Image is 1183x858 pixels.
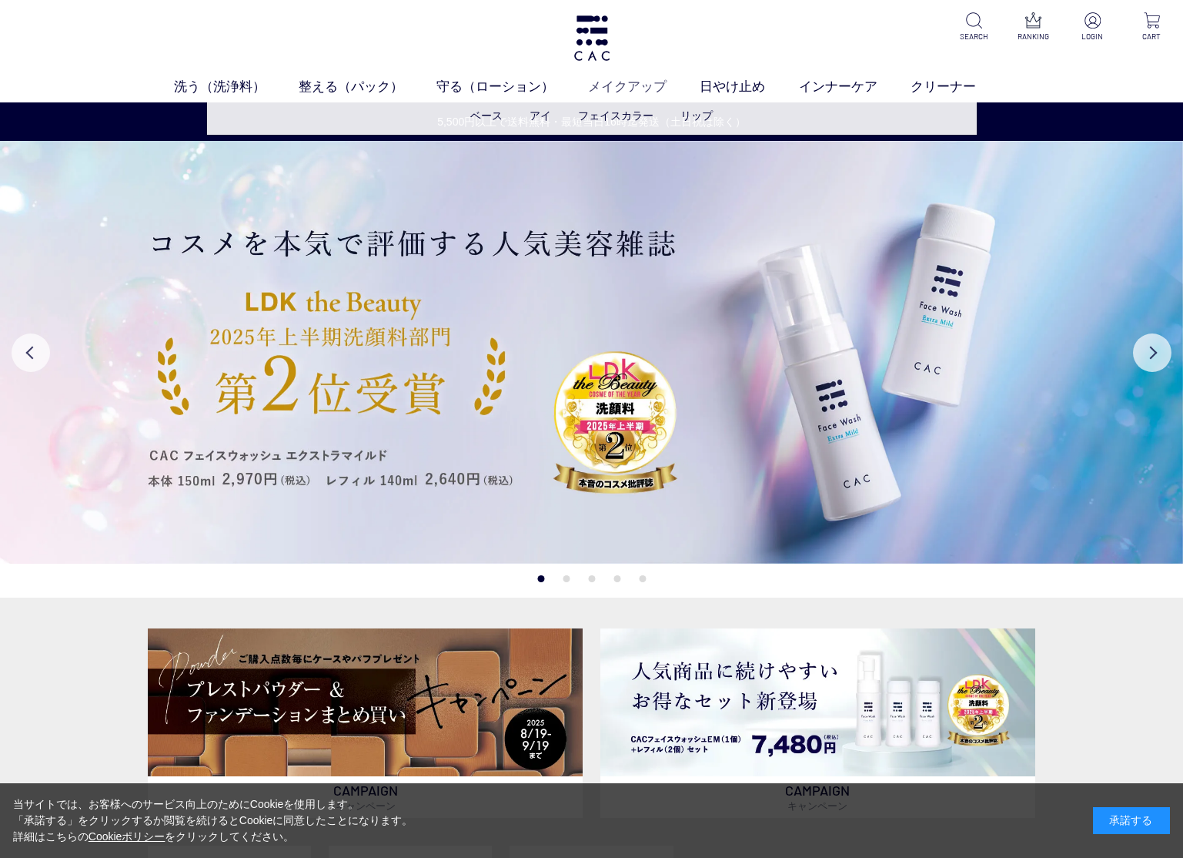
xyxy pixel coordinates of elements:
button: 1 of 5 [537,575,544,582]
p: SEARCH [955,31,993,42]
a: 守る（ローション） [436,76,587,96]
button: 4 of 5 [613,575,620,582]
a: LOGIN [1074,12,1111,42]
a: リップ [680,109,713,122]
a: Cookieポリシー [89,830,165,843]
button: 3 of 5 [588,575,595,582]
a: 日やけ止め [700,76,798,96]
a: フェイスウォッシュ＋レフィル2個セット フェイスウォッシュ＋レフィル2個セット CAMPAIGNキャンペーン [600,628,1035,818]
a: 5,500円以上で送料無料・最短当日16時迄発送（土日祝は除く） [1,114,1182,130]
a: CART [1133,12,1171,42]
a: アイ [530,109,551,122]
a: メイクアップ [588,76,700,96]
button: 2 of 5 [563,575,570,582]
a: インナーケア [799,76,911,96]
a: ベースメイクキャンペーン ベースメイクキャンペーン CAMPAIGNキャンペーン [148,628,583,818]
a: 洗う（洗浄料） [174,76,299,96]
a: SEARCH [955,12,993,42]
div: 当サイトでは、お客様へのサービス向上のためにCookieを使用します。 「承諾する」をクリックするか閲覧を続けるとCookieに同意したことになります。 詳細はこちらの をクリックしてください。 [13,796,413,845]
a: フェイスカラー [578,109,653,122]
a: RANKING [1014,12,1052,42]
p: CAMPAIGN [600,776,1035,818]
a: ベース [470,109,503,122]
button: Previous [12,333,50,372]
a: 整える（パック） [299,76,436,96]
img: フェイスウォッシュ＋レフィル2個セット [600,628,1035,776]
p: LOGIN [1074,31,1111,42]
img: logo [572,15,612,61]
div: 承諾する [1093,807,1170,834]
p: CART [1133,31,1171,42]
img: ベースメイクキャンペーン [148,628,583,776]
p: CAMPAIGN [148,776,583,818]
p: RANKING [1014,31,1052,42]
a: クリーナー [911,76,1009,96]
button: 5 of 5 [639,575,646,582]
button: Next [1133,333,1171,372]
